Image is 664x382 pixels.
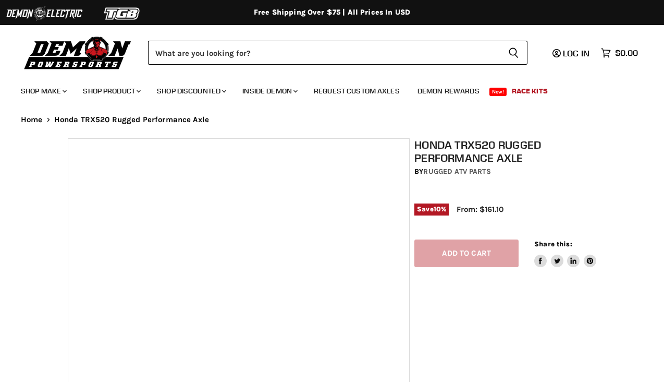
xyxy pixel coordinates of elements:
[423,167,490,176] a: Rugged ATV Parts
[306,80,408,102] a: Request Custom Axles
[54,115,209,124] span: Honda TRX520 Rugged Performance Axle
[21,115,43,124] a: Home
[148,41,500,65] input: Search
[75,80,147,102] a: Shop Product
[500,41,527,65] button: Search
[83,4,162,23] img: TGB Logo 2
[13,76,635,102] ul: Main menu
[410,80,487,102] a: Demon Rewards
[615,48,638,58] span: $0.00
[534,240,596,267] aside: Share this:
[149,80,232,102] a: Shop Discounted
[434,205,441,213] span: 10
[148,41,527,65] form: Product
[414,138,601,164] h1: Honda TRX520 Rugged Performance Axle
[21,34,135,71] img: Demon Powersports
[414,166,601,177] div: by
[235,80,304,102] a: Inside Demon
[548,49,596,58] a: Log in
[13,80,73,102] a: Shop Make
[596,45,643,61] a: $0.00
[414,204,449,215] span: Save %
[489,88,507,96] span: New!
[534,240,572,248] span: Share this:
[563,48,589,58] span: Log in
[5,4,83,23] img: Demon Electric Logo 2
[504,80,556,102] a: Race Kits
[457,205,503,214] span: From: $161.10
